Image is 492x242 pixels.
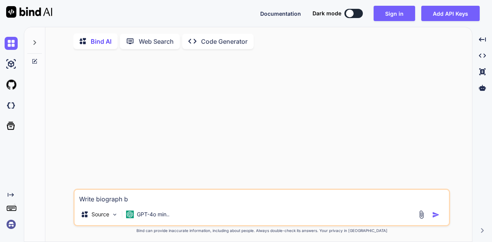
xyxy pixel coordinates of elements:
p: GPT-4o min.. [137,211,170,218]
img: ai-studio [5,58,18,71]
img: icon [432,211,440,219]
p: Source [91,211,109,218]
img: signin [5,218,18,231]
img: Pick Models [111,211,118,218]
img: GPT-4o mini [126,211,134,218]
img: Bind AI [6,6,52,18]
span: Documentation [260,10,301,17]
img: githubLight [5,78,18,91]
button: Add API Keys [421,6,480,21]
textarea: Write biograph b [75,190,449,204]
img: darkCloudIdeIcon [5,99,18,112]
button: Documentation [260,10,301,18]
span: Dark mode [312,10,341,17]
p: Web Search [139,37,174,46]
p: Bind AI [91,37,111,46]
img: chat [5,37,18,50]
button: Sign in [374,6,415,21]
p: Code Generator [201,37,248,46]
img: attachment [417,210,426,219]
p: Bind can provide inaccurate information, including about people. Always double-check its answers.... [73,228,450,234]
